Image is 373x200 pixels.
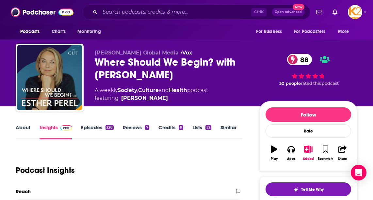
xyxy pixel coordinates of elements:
a: Health [169,87,187,93]
button: Show profile menu [348,5,362,19]
a: Lists52 [192,124,211,139]
a: Show notifications dropdown [314,7,325,18]
button: open menu [251,25,290,38]
a: Vox [182,50,192,56]
span: [PERSON_NAME] Global Media [95,50,179,56]
button: Bookmark [317,141,334,165]
span: Open Advanced [275,10,302,14]
button: open menu [73,25,109,38]
a: Similar [220,124,236,139]
img: Podchaser - Follow, Share and Rate Podcasts [11,6,73,18]
div: Open Intercom Messenger [351,165,366,180]
h2: Reach [16,188,31,194]
a: Society [118,87,137,93]
img: Where Should We Begin? with Esther Perel [17,45,82,110]
div: Apps [287,157,296,161]
button: tell me why sparkleTell Me Why [266,182,351,196]
span: More [338,27,349,36]
button: Play [266,141,283,165]
div: Bookmark [318,157,333,161]
span: For Business [256,27,282,36]
button: Open AdvancedNew [272,8,305,16]
a: Credits11 [158,124,183,139]
a: 88 [287,54,312,65]
input: Search podcasts, credits, & more... [100,7,251,17]
img: Podchaser Pro [60,125,72,131]
span: 88 [294,54,312,65]
span: • [180,50,192,56]
span: Podcasts [20,27,40,36]
a: Esther Perel [121,94,168,102]
div: 88 30 peoplerated this podcast [259,50,357,90]
button: open menu [290,25,335,38]
a: About [16,124,30,139]
a: Reviews7 [123,124,149,139]
div: Added [303,157,314,161]
div: Play [271,157,278,161]
span: Monitoring [77,27,101,36]
div: 52 [205,125,211,130]
img: tell me why sparkle [293,187,299,192]
button: open menu [333,25,357,38]
a: Charts [47,25,70,38]
div: 11 [179,125,183,130]
a: Culture [138,87,159,93]
button: Follow [266,107,351,122]
div: 228 [105,125,114,130]
span: New [293,4,304,10]
button: open menu [16,25,48,38]
a: InsightsPodchaser Pro [40,124,72,139]
a: Show notifications dropdown [330,7,340,18]
a: Episodes228 [81,124,114,139]
span: rated this podcast [301,81,339,86]
div: 7 [145,125,149,130]
div: Search podcasts, credits, & more... [82,5,310,20]
span: 30 people [279,81,301,86]
span: For Podcasters [294,27,325,36]
span: Charts [52,27,66,36]
button: Added [300,141,317,165]
span: Ctrl K [251,8,267,16]
span: , [137,87,138,93]
div: Share [338,157,347,161]
img: User Profile [348,5,362,19]
h1: Podcast Insights [16,165,75,175]
span: Logged in as K2Krupp [348,5,362,19]
div: Rate [266,124,351,138]
button: Apps [283,141,300,165]
span: Tell Me Why [301,187,324,192]
button: Share [334,141,351,165]
span: and [159,87,169,93]
div: A weekly podcast [95,86,208,102]
span: featuring [95,94,208,102]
